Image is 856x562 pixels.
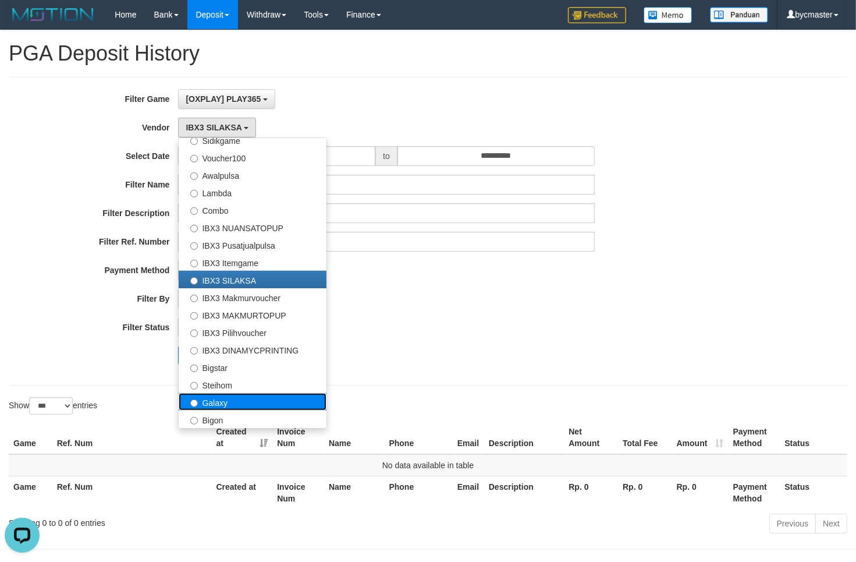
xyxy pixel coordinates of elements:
input: Galaxy [190,400,198,407]
th: Invoice Num [272,421,324,454]
th: Total Fee [618,421,672,454]
th: Net Amount [564,421,618,454]
th: Name [324,476,384,509]
th: Game [9,421,52,454]
label: Bigstar [179,358,326,376]
img: Feedback.jpg [568,7,626,23]
th: Game [9,476,52,509]
label: Awalpulsa [179,166,326,183]
th: Created at [211,476,272,509]
select: Showentries [29,397,73,415]
input: IBX3 Itemgame [190,260,198,267]
input: Combo [190,207,198,215]
button: IBX3 SILAKSA [178,118,256,137]
th: Amount: activate to sort column ascending [672,421,729,454]
th: Rp. 0 [564,476,618,509]
th: Rp. 0 [618,476,672,509]
button: Open LiveChat chat widget [5,5,40,40]
span: [OXPLAY] PLAY365 [186,94,261,104]
th: Created at: activate to sort column ascending [211,421,272,454]
label: Galaxy [179,393,326,411]
input: Bigstar [190,365,198,372]
input: IBX3 NUANSATOPUP [190,225,198,232]
label: IBX3 NUANSATOPUP [179,218,326,236]
input: IBX3 Pilihvoucher [190,330,198,337]
input: IBX3 SILAKSA [190,277,198,285]
th: Description [484,421,564,454]
th: Description [484,476,564,509]
input: Steihom [190,382,198,390]
th: Rp. 0 [672,476,729,509]
input: Voucher100 [190,155,198,162]
img: panduan.png [710,7,768,23]
label: IBX3 DINAMYCPRINTING [179,341,326,358]
th: Phone [385,421,453,454]
a: Next [815,514,847,533]
img: Button%20Memo.svg [644,7,692,23]
input: IBX3 Pusatjualpulsa [190,242,198,250]
th: Payment Method [729,421,780,454]
label: Bigon [179,411,326,428]
span: to [375,146,397,166]
input: Sidikgame [190,137,198,145]
input: IBX3 MAKMURTOPUP [190,312,198,320]
button: [OXPLAY] PLAY365 [178,89,275,109]
input: Bigon [190,417,198,425]
label: IBX3 MAKMURTOPUP [179,306,326,323]
label: Voucher100 [179,149,326,166]
th: Email [453,421,484,454]
input: IBX3 Makmurvoucher [190,295,198,302]
label: IBX3 Itemgame [179,253,326,271]
a: Previous [769,514,816,533]
label: Steihom [179,376,326,393]
th: Status [780,476,847,509]
label: IBX3 Makmurvoucher [179,288,326,306]
label: IBX3 SILAKSA [179,271,326,288]
th: Name [324,421,384,454]
span: IBX3 SILAKSA [186,123,241,132]
th: Email [453,476,484,509]
input: IBX3 DINAMYCPRINTING [190,347,198,355]
input: Awalpulsa [190,172,198,180]
th: Phone [385,476,453,509]
th: Ref. Num [52,421,212,454]
th: Status [780,421,847,454]
label: IBX3 Pusatjualpulsa [179,236,326,253]
label: Lambda [179,183,326,201]
label: Sidikgame [179,131,326,149]
th: Invoice Num [272,476,324,509]
th: Ref. Num [52,476,212,509]
label: Combo [179,201,326,218]
h1: PGA Deposit History [9,42,847,65]
th: Payment Method [729,476,780,509]
img: MOTION_logo.png [9,6,97,23]
label: Show entries [9,397,97,415]
div: Showing 0 to 0 of 0 entries [9,512,348,529]
input: Lambda [190,190,198,197]
label: IBX3 Pilihvoucher [179,323,326,341]
td: No data available in table [9,454,847,476]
